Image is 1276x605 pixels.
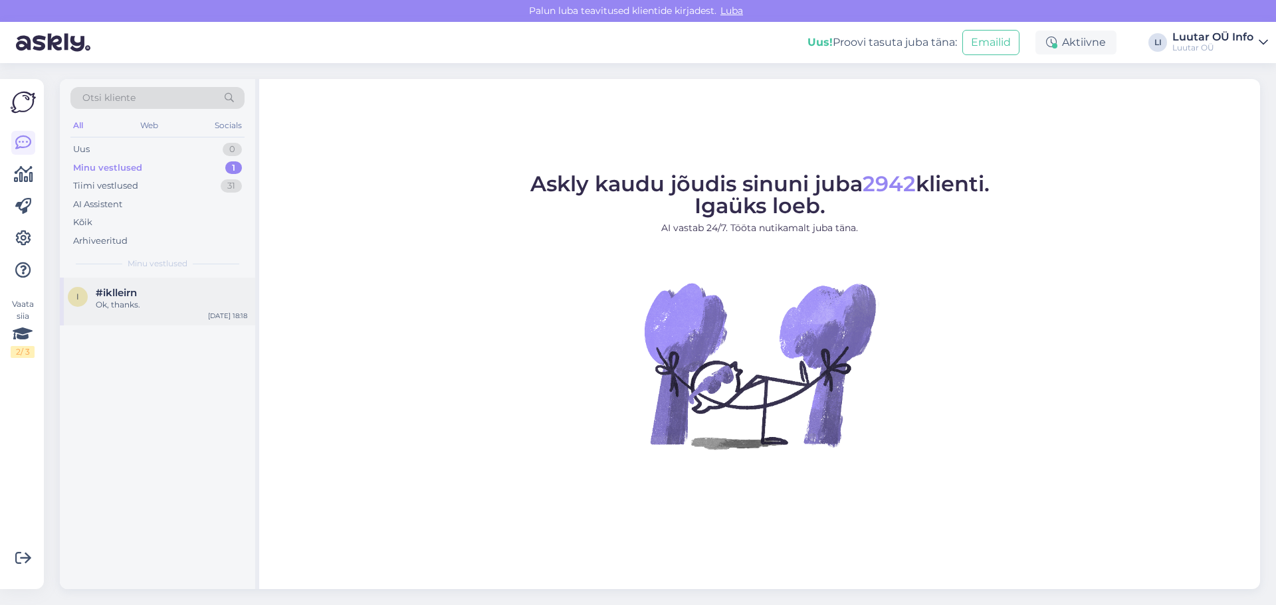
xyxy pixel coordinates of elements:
a: Luutar OÜ InfoLuutar OÜ [1172,32,1268,53]
div: Aktiivne [1035,31,1116,54]
div: 2 / 3 [11,346,35,358]
div: Vaata siia [11,298,35,358]
b: Uus! [807,36,833,48]
div: Ok, thanks. [96,299,247,311]
div: Arhiveeritud [73,234,128,248]
span: #iklleirn [96,287,137,299]
div: Proovi tasuta juba täna: [807,35,957,50]
span: Askly kaudu jõudis sinuni juba klienti. Igaüks loeb. [530,171,990,218]
div: Uus [73,143,90,156]
div: Luutar OÜ Info [1172,32,1253,43]
span: Otsi kliente [82,91,136,105]
span: 2942 [863,171,916,197]
span: Luba [716,5,747,17]
span: i [76,292,79,302]
div: Kõik [73,216,92,229]
div: Minu vestlused [73,161,142,175]
div: LI [1148,33,1167,52]
div: Luutar OÜ [1172,43,1253,53]
div: All [70,117,86,134]
div: Socials [212,117,245,134]
div: 0 [223,143,242,156]
p: AI vastab 24/7. Tööta nutikamalt juba täna. [530,221,990,235]
div: 1 [225,161,242,175]
img: No Chat active [640,246,879,485]
div: Tiimi vestlused [73,179,138,193]
div: 31 [221,179,242,193]
div: [DATE] 18:18 [208,311,247,321]
div: AI Assistent [73,198,122,211]
img: Askly Logo [11,90,36,115]
span: Minu vestlused [128,258,187,270]
button: Emailid [962,30,1019,55]
div: Web [138,117,161,134]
